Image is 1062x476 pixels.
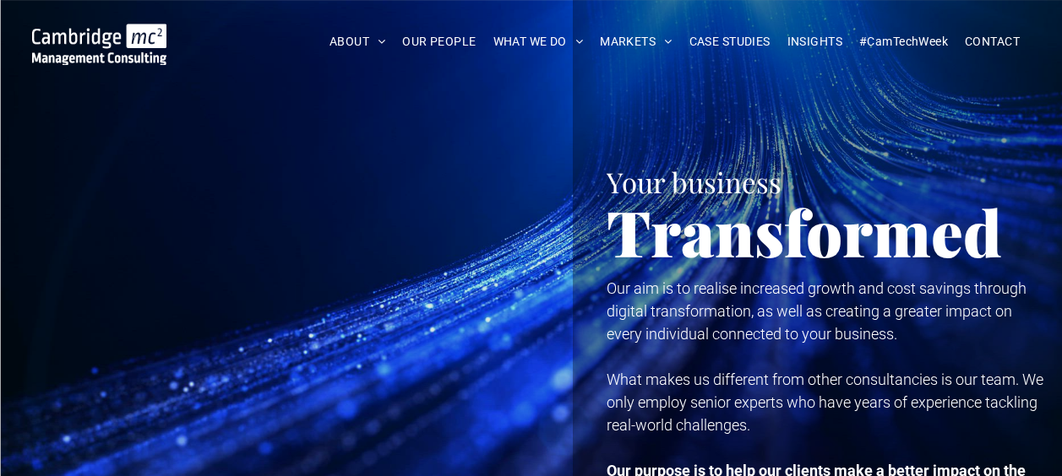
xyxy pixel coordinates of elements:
a: MARKETS [591,29,680,55]
a: Your Business Transformed | Cambridge Management Consulting [32,26,167,44]
a: CASE STUDIES [681,29,779,55]
a: ABOUT [321,29,395,55]
span: Your business [607,163,782,200]
a: CONTACT [956,29,1028,55]
span: Transformed [607,189,1002,273]
a: #CamTechWeek [851,29,956,55]
a: INSIGHTS [779,29,851,55]
span: Our aim is to realise increased growth and cost savings through digital transformation, as well a... [607,279,1027,343]
a: OUR PEOPLE [394,29,484,55]
span: What makes us different from other consultancies is our team. We only employ senior experts who h... [607,371,1043,434]
img: Cambridge MC Logo, digital transformation [32,24,167,65]
a: WHAT WE DO [485,29,592,55]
